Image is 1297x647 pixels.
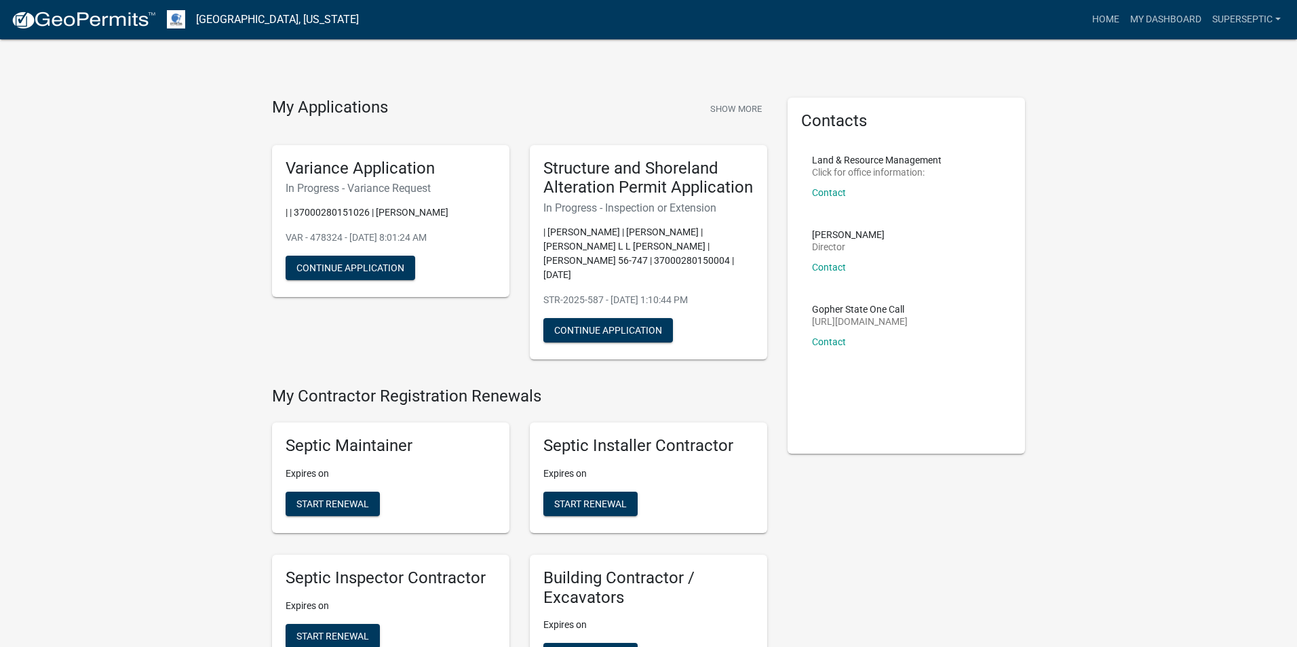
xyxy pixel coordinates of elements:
h6: In Progress - Inspection or Extension [543,201,754,214]
span: Start Renewal [296,498,369,509]
h5: Septic Maintainer [286,436,496,456]
p: [URL][DOMAIN_NAME] [812,317,908,326]
h6: In Progress - Variance Request [286,182,496,195]
p: Expires on [543,467,754,481]
h5: Variance Application [286,159,496,178]
a: SuperSeptic [1207,7,1286,33]
button: Continue Application [543,318,673,342]
h5: Contacts [801,111,1011,131]
p: [PERSON_NAME] [812,230,885,239]
a: My Dashboard [1125,7,1207,33]
a: Contact [812,336,846,347]
p: Expires on [543,618,754,632]
p: Expires on [286,599,496,613]
button: Start Renewal [543,492,638,516]
span: Start Renewal [554,498,627,509]
p: VAR - 478324 - [DATE] 8:01:24 AM [286,231,496,245]
p: Click for office information: [812,168,942,177]
button: Show More [705,98,767,120]
p: | [PERSON_NAME] | [PERSON_NAME] | [PERSON_NAME] L L [PERSON_NAME] | [PERSON_NAME] 56-747 | 370002... [543,225,754,282]
h4: My Contractor Registration Renewals [272,387,767,406]
h5: Septic Inspector Contractor [286,568,496,588]
button: Continue Application [286,256,415,280]
button: Start Renewal [286,492,380,516]
a: Contact [812,262,846,273]
a: Home [1087,7,1125,33]
p: Gopher State One Call [812,305,908,314]
p: Expires on [286,467,496,481]
h5: Septic Installer Contractor [543,436,754,456]
p: | | 37000280151026 | [PERSON_NAME] [286,205,496,220]
a: [GEOGRAPHIC_DATA], [US_STATE] [196,8,359,31]
img: Otter Tail County, Minnesota [167,10,185,28]
h4: My Applications [272,98,388,118]
p: STR-2025-587 - [DATE] 1:10:44 PM [543,293,754,307]
a: Contact [812,187,846,198]
p: Land & Resource Management [812,155,942,165]
h5: Building Contractor / Excavators [543,568,754,608]
p: Director [812,242,885,252]
h5: Structure and Shoreland Alteration Permit Application [543,159,754,198]
span: Start Renewal [296,630,369,641]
